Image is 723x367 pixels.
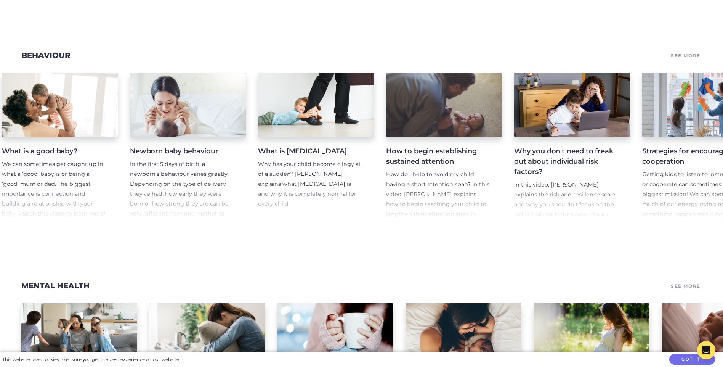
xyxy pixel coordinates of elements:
[258,161,362,207] span: Why has your child become clingy all of a sudden? [PERSON_NAME] explains what [MEDICAL_DATA] is a...
[514,181,615,228] span: In this video, [PERSON_NAME] explains the risk and resilience scale and why you shouldn’t focus o...
[386,171,489,227] span: How do I help to avoid my child having a short attention span? In this video, [PERSON_NAME] expla...
[514,73,630,219] a: Why you don't need to freak out about individual risk factors? In this video, [PERSON_NAME] expla...
[21,281,90,290] a: Mental Health
[130,161,229,246] span: In the first 5 days of birth, a newborn’s behaviour varies greatly. Depending on the type of deli...
[130,73,246,219] a: Newborn baby behaviour In the first 5 days of birth, a newborn’s behaviour varies greatly. Depend...
[386,146,490,167] h4: How to begin establishing sustained attention
[2,146,106,156] h4: What is a good baby?
[669,354,715,365] button: Got it!
[386,73,502,219] a: How to begin establishing sustained attention How do I help to avoid my child having a short atte...
[21,51,71,60] a: Behaviour
[697,341,715,359] div: Open Intercom Messenger
[514,146,618,177] h4: Why you don't need to freak out about individual risk factors?
[2,73,118,219] a: What is a good baby? We can sometimes get caught up in what a ‘good’ baby is or being a ‘good’ mu...
[670,280,702,291] a: See More
[2,161,106,217] span: We can sometimes get caught up in what a ‘good’ baby is or being a ‘good’ mum or dad. The biggest...
[2,356,180,364] div: This website uses cookies to ensure you get the best experience on our website.
[258,73,374,219] a: What is [MEDICAL_DATA] Why has your child become clingy all of a sudden? [PERSON_NAME] explains w...
[258,146,362,156] h4: What is [MEDICAL_DATA]
[670,50,702,61] a: See More
[130,146,234,156] h4: Newborn baby behaviour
